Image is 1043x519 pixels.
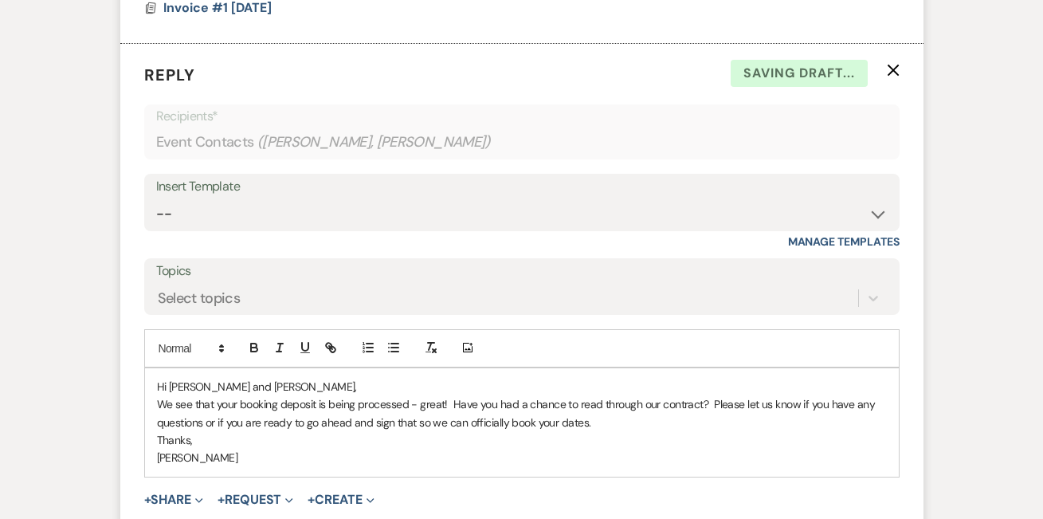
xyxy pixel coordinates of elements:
p: Thanks, [157,431,887,449]
button: Create [308,493,374,506]
p: [PERSON_NAME] [157,449,887,466]
span: Reply [144,65,195,85]
div: Event Contacts [156,127,888,158]
span: Saving draft... [731,60,868,87]
span: + [218,493,225,506]
span: + [144,493,151,506]
span: + [308,493,315,506]
span: ( [PERSON_NAME], [PERSON_NAME] ) [257,132,492,153]
p: Recipients* [156,106,888,127]
p: Hi [PERSON_NAME] and [PERSON_NAME], [157,378,887,395]
div: Select topics [158,287,241,309]
a: Manage Templates [788,234,900,249]
label: Topics [156,260,888,283]
button: Request [218,493,293,506]
div: Insert Template [156,175,888,199]
button: Share [144,493,204,506]
p: We see that your booking deposit is being processed - great! Have you had a chance to read throug... [157,395,887,431]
